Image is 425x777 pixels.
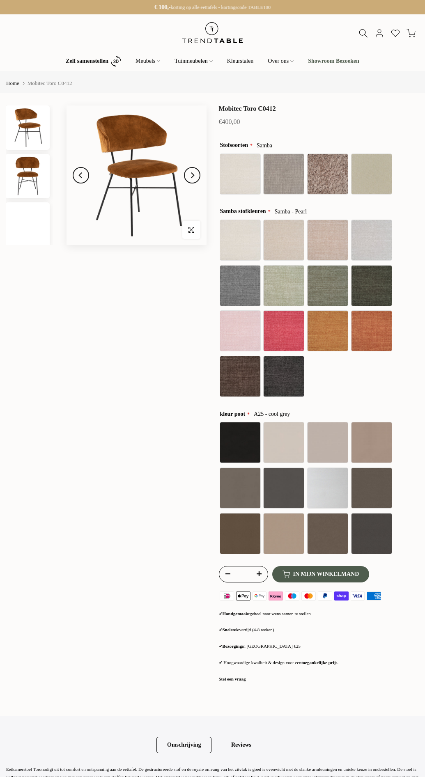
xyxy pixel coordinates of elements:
[66,58,108,64] b: Zelf samenstellen
[223,627,236,632] strong: Snelste
[221,737,262,753] a: Reviews
[223,644,242,649] strong: Bezorging
[301,660,338,665] strong: toegankelijke prijs
[223,611,250,616] strong: Handgemaakt
[366,591,382,602] img: american express
[301,591,317,602] img: master
[349,591,366,602] img: visa
[293,571,359,577] span: In mijn winkelmand
[219,116,240,128] div: €400,00
[261,56,301,66] a: Over ons
[6,80,19,86] a: Home
[59,54,129,69] a: Zelf samenstellen
[220,142,253,148] span: Stofsoorten
[73,167,89,183] button: Previous
[156,737,211,753] a: Omschrijving
[219,591,235,602] img: ideal
[220,411,250,417] span: kleur poot
[168,56,220,66] a: Tuinmeubelen
[219,642,419,651] p: ✔ in [GEOGRAPHIC_DATA] €25
[28,80,72,86] span: Mobitec Toro C0412
[219,626,419,634] p: ✔ levertijd (4-8 weken)
[220,209,271,214] span: Samba stofkleuren
[251,591,268,602] img: google pay
[317,591,333,602] img: paypal
[254,409,290,419] span: A25 - cool grey
[272,566,370,582] button: In mijn winkelmand
[184,167,200,183] button: Next
[219,105,419,112] h1: Mobitec Toro C0412
[154,4,171,10] strong: € 100,-
[275,206,307,217] span: Samba - Pearl
[177,14,248,51] img: trend-table
[6,767,41,772] span: Eetkamerstoel Toro
[257,140,272,151] span: Samba
[219,659,419,667] p: ✔ Hoogwaardige kwaliteit & design voor een .
[268,591,284,602] img: klarna
[219,610,419,618] p: ✔ geheel naar wens samen te stellen
[220,56,261,66] a: Kleurstalen
[235,591,251,602] img: apple pay
[10,2,415,12] p: korting op alle eettafels - kortingscode TABLE100
[219,676,246,681] a: Stel een vraag
[301,56,367,66] a: Showroom Bezoeken
[308,58,359,64] b: Showroom Bezoeken
[284,591,301,602] img: maestro
[333,591,349,602] img: shopify pay
[129,56,168,66] a: Meubels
